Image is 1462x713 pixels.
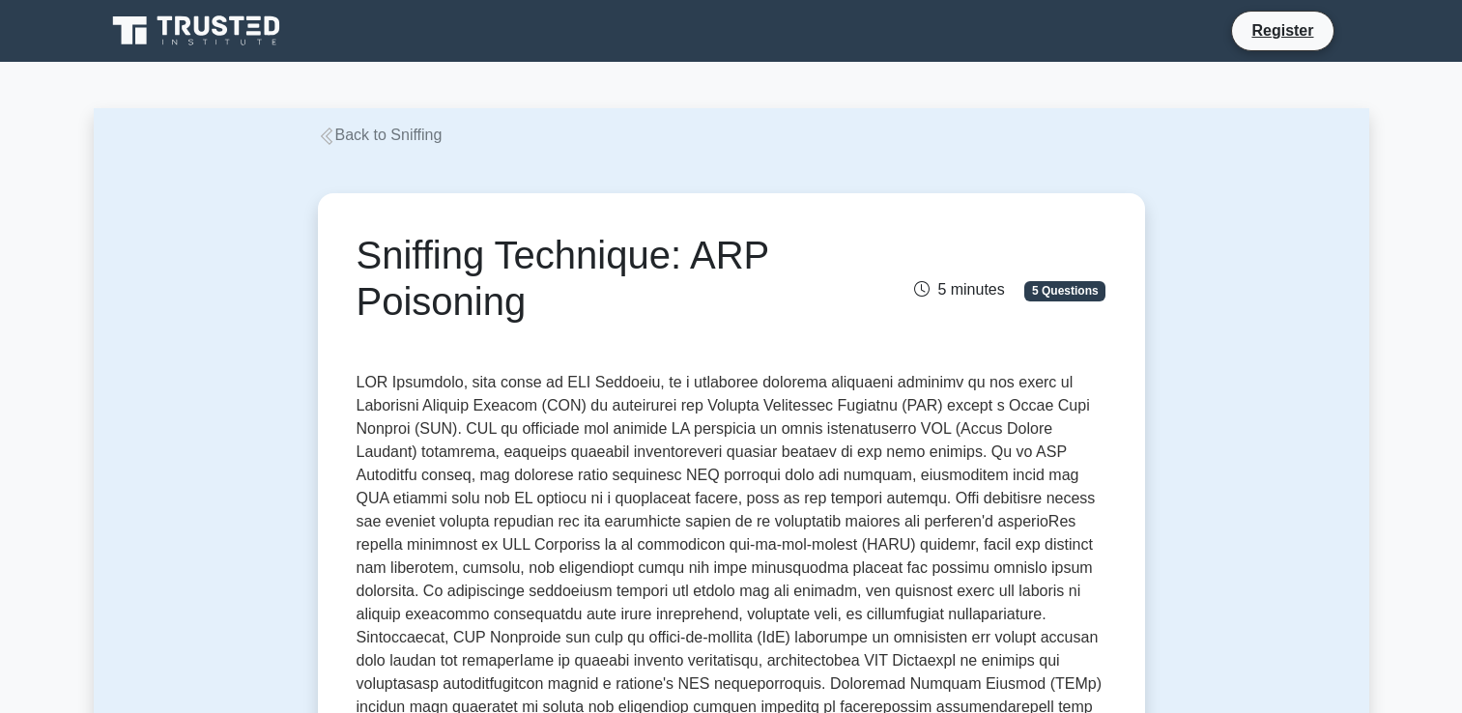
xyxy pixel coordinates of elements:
a: Back to Sniffing [318,127,443,143]
h1: Sniffing Technique: ARP Poisoning [357,232,848,325]
span: 5 Questions [1024,281,1105,300]
span: 5 minutes [914,281,1004,298]
a: Register [1240,18,1325,43]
